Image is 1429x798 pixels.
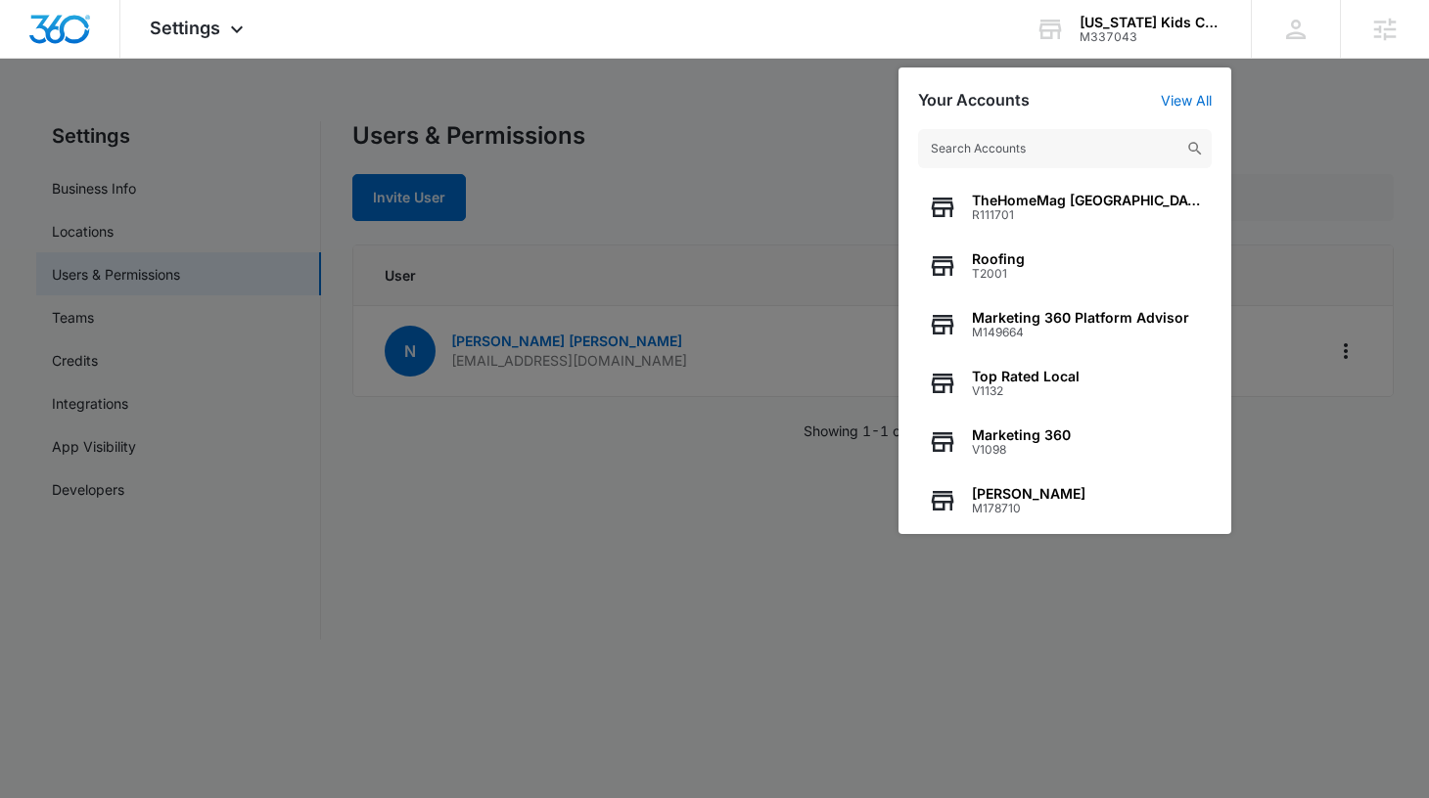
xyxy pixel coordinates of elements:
[918,413,1212,471] button: Marketing 360V1098
[972,384,1080,398] span: V1132
[972,193,1202,208] span: TheHomeMag [GEOGRAPHIC_DATA]
[972,486,1085,502] span: [PERSON_NAME]
[972,310,1189,326] span: Marketing 360 Platform Advisor
[150,18,220,38] span: Settings
[972,251,1025,267] span: Roofing
[1080,30,1222,44] div: account id
[918,295,1212,354] button: Marketing 360 Platform AdvisorM149664
[918,471,1212,530] button: [PERSON_NAME]M178710
[1161,92,1212,109] a: View All
[972,326,1189,339] span: M149664
[918,237,1212,295] button: RoofingT2001
[1080,15,1222,30] div: account name
[972,208,1202,222] span: R111701
[972,443,1071,457] span: V1098
[972,502,1085,515] span: M178710
[972,369,1080,384] span: Top Rated Local
[918,354,1212,413] button: Top Rated LocalV1132
[972,427,1071,443] span: Marketing 360
[918,178,1212,237] button: TheHomeMag [GEOGRAPHIC_DATA]R111701
[918,129,1212,168] input: Search Accounts
[918,91,1030,110] h2: Your Accounts
[972,267,1025,281] span: T2001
